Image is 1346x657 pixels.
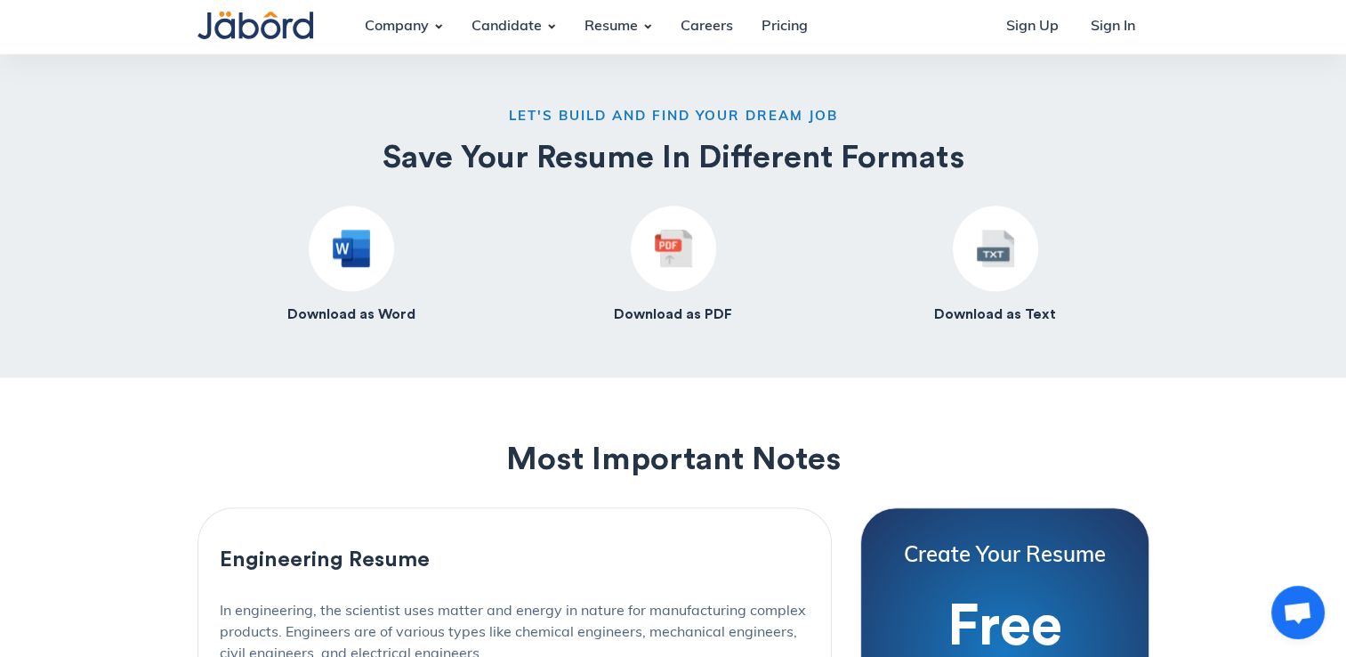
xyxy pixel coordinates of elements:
div: Company [351,3,443,51]
div: Resume [570,3,652,51]
a: Sign In [1076,3,1149,51]
h3: Engineering Resume [220,544,810,576]
h4: Create Your Resume [883,544,1127,570]
a: Pricing [747,3,822,51]
h2: Most Important Notes [197,443,1149,475]
h4: Download as Text [934,305,1056,324]
div: Candidate [457,3,556,51]
img: Resume as Text [977,230,1014,267]
h4: Download as PDF [614,305,732,324]
img: Resume as PDF [655,230,692,267]
a: Sign Up [991,3,1072,51]
h6: LET'S BUILD AND FIND YOUR DREAM JOB [197,108,1149,128]
h4: Download as Word [287,305,415,324]
a: Careers [666,3,747,51]
a: Open chat [1271,586,1325,639]
img: Resume as Word [333,230,370,267]
h2: Save Your Resume In Different Formats [197,142,1149,174]
img: Jabord [197,12,313,39]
